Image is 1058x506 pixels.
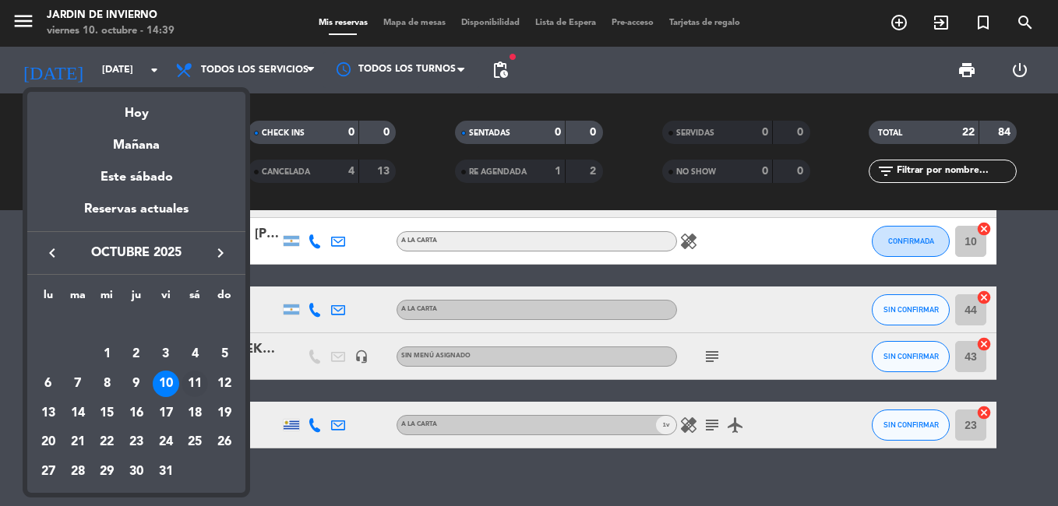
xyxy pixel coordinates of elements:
[153,400,179,427] div: 17
[35,430,62,456] div: 20
[92,399,122,428] td: 15 de octubre de 2025
[35,371,62,397] div: 6
[63,369,93,399] td: 7 de octubre de 2025
[151,399,181,428] td: 17 de octubre de 2025
[123,459,150,485] div: 30
[92,369,122,399] td: 8 de octubre de 2025
[153,430,179,456] div: 24
[93,430,120,456] div: 22
[211,430,238,456] div: 26
[43,244,62,262] i: keyboard_arrow_left
[210,340,239,370] td: 5 de octubre de 2025
[63,457,93,487] td: 28 de octubre de 2025
[182,400,208,427] div: 18
[181,399,210,428] td: 18 de octubre de 2025
[65,430,91,456] div: 21
[210,286,239,311] th: domingo
[92,457,122,487] td: 29 de octubre de 2025
[151,457,181,487] td: 31 de octubre de 2025
[151,428,181,458] td: 24 de octubre de 2025
[63,286,93,311] th: martes
[123,371,150,397] div: 9
[93,341,120,367] div: 1
[210,369,239,399] td: 12 de octubre de 2025
[181,340,210,370] td: 4 de octubre de 2025
[92,428,122,458] td: 22 de octubre de 2025
[92,340,122,370] td: 1 de octubre de 2025
[122,399,151,428] td: 16 de octubre de 2025
[123,341,150,367] div: 2
[65,371,91,397] div: 7
[93,459,120,485] div: 29
[34,311,239,340] td: OCT.
[34,428,63,458] td: 20 de octubre de 2025
[206,243,235,263] button: keyboard_arrow_right
[65,400,91,427] div: 14
[182,371,208,397] div: 11
[182,430,208,456] div: 25
[65,459,91,485] div: 28
[211,341,238,367] div: 5
[182,341,208,367] div: 4
[93,371,120,397] div: 8
[122,457,151,487] td: 30 de octubre de 2025
[35,400,62,427] div: 13
[35,459,62,485] div: 27
[122,369,151,399] td: 9 de octubre de 2025
[181,286,210,311] th: sábado
[34,369,63,399] td: 6 de octubre de 2025
[153,371,179,397] div: 10
[27,124,245,156] div: Mañana
[34,286,63,311] th: lunes
[123,400,150,427] div: 16
[211,371,238,397] div: 12
[151,340,181,370] td: 3 de octubre de 2025
[38,243,66,263] button: keyboard_arrow_left
[210,428,239,458] td: 26 de octubre de 2025
[63,399,93,428] td: 14 de octubre de 2025
[153,341,179,367] div: 3
[122,428,151,458] td: 23 de octubre de 2025
[122,340,151,370] td: 2 de octubre de 2025
[92,286,122,311] th: miércoles
[151,369,181,399] td: 10 de octubre de 2025
[181,428,210,458] td: 25 de octubre de 2025
[211,244,230,262] i: keyboard_arrow_right
[123,430,150,456] div: 23
[151,286,181,311] th: viernes
[153,459,179,485] div: 31
[93,400,120,427] div: 15
[210,399,239,428] td: 19 de octubre de 2025
[27,156,245,199] div: Este sábado
[211,400,238,427] div: 19
[34,399,63,428] td: 13 de octubre de 2025
[27,199,245,231] div: Reservas actuales
[27,92,245,124] div: Hoy
[181,369,210,399] td: 11 de octubre de 2025
[66,243,206,263] span: octubre 2025
[63,428,93,458] td: 21 de octubre de 2025
[122,286,151,311] th: jueves
[34,457,63,487] td: 27 de octubre de 2025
